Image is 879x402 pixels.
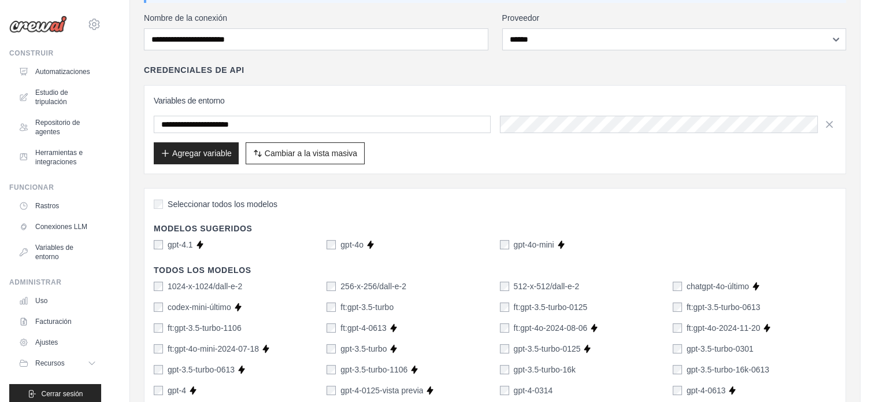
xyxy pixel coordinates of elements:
font: 256-x-256/dall-e-2 [340,282,406,291]
font: ft:gpt-3.5-turbo-1106 [168,323,242,333]
label: gpt-4 [168,385,186,396]
label: gpt-4-0125-vista previa [340,385,423,396]
input: gpt-4-0613 [673,386,682,395]
font: Ajustes [35,338,58,346]
input: ft:gpt-3.5-turbo-1106 [154,323,163,333]
font: Cerrar sesión [41,390,83,398]
button: Cambiar a la vista masiva [246,142,365,164]
label: chatgpt-4o-último [687,281,749,292]
font: gpt-3.5-turbo-0301 [687,344,754,353]
font: gpt-4o [340,240,364,249]
input: gpt-4o [327,240,336,249]
font: Funcionar [9,183,54,191]
font: codex-mini-último [168,303,231,312]
input: gpt-3.5-turbo-1106 [327,365,336,374]
font: Herramientas e integraciones [35,149,83,166]
font: gpt-4 [168,386,186,395]
a: Ajustes [14,333,101,352]
input: gpt-4 [154,386,163,395]
button: Recursos [14,354,101,373]
label: ft:gpt-4o-2024-08-06 [514,322,588,334]
font: Variables de entorno [154,96,225,105]
label: gpt-3.5-turbo-16k [514,364,576,375]
label: gpt-3.5-turbo-0301 [687,343,754,355]
input: ft:gpt-3.5-turbo-0613 [673,303,682,312]
font: Modelos sugeridos [154,224,253,233]
input: gpt-4.1 [154,240,163,249]
button: Agregar variable [154,142,239,164]
font: gpt-3.5-turbo-0613 [168,365,235,374]
label: 512-x-512/dall-e-2 [514,281,580,292]
font: Repositorio de agentes [35,119,80,136]
font: Administrar [9,278,62,286]
a: Herramientas e integraciones [14,143,101,171]
input: gpt-3.5-turbo-0301 [673,344,682,353]
font: Uso [35,297,47,305]
a: Automatizaciones [14,62,101,81]
font: Cambiar a la vista masiva [265,149,357,158]
label: gpt-3.5-turbo-16k-0613 [687,364,769,375]
input: 256-x-256/dall-e-2 [327,282,336,291]
font: gpt-3.5-turbo [340,344,387,353]
a: Uso [14,292,101,310]
input: ft:gpt-3.5-turbo [327,303,336,312]
input: gpt-3.5-turbo-0613 [154,365,163,374]
input: ft:gpt-4-0613 [327,323,336,333]
font: Credenciales de API [144,65,244,75]
font: ft:gpt-4-0613 [340,323,386,333]
label: 1024-x-1024/dall-e-2 [168,281,242,292]
input: gpt-3.5-turbo [327,344,336,353]
input: ft:gpt-4o-2024-11-20 [673,323,682,333]
label: 256-x-256/dall-e-2 [340,281,406,292]
a: Rastros [14,197,101,215]
font: Facturación [35,318,72,326]
input: ft:gpt-4o-2024-08-06 [500,323,509,333]
label: ft:gpt-4o-mini-2024-07-18 [168,343,259,355]
font: gpt-4o-mini [514,240,554,249]
a: Facturación [14,312,101,331]
label: gpt-4o-mini [514,239,554,250]
font: gpt-4-0613 [687,386,726,395]
font: chatgpt-4o-último [687,282,749,291]
font: Automatizaciones [35,68,90,76]
font: ft:gpt-3.5-turbo-0613 [687,303,761,312]
font: ft:gpt-4o-mini-2024-07-18 [168,344,259,353]
input: gpt-3.5-turbo-16k-0613 [673,365,682,374]
font: gpt-3.5-turbo-0125 [514,344,581,353]
input: gpt-3.5-turbo-0125 [500,344,509,353]
a: Variables de entorno [14,238,101,266]
font: 1024-x-1024/dall-e-2 [168,282,242,291]
font: gpt-4-0125-vista previa [340,386,423,395]
input: 512-x-512/dall-e-2 [500,282,509,291]
label: gpt-3.5-turbo-1106 [340,364,407,375]
font: Proveedor [502,13,540,23]
label: gpt-3.5-turbo [340,343,387,355]
font: Todos los modelos [154,265,251,275]
label: gpt-3.5-turbo-0613 [168,364,235,375]
font: ft:gpt-4o-2024-08-06 [514,323,588,333]
font: ft:gpt-3.5-turbo [340,303,394,312]
label: ft:gpt-3.5-turbo-0125 [514,301,588,313]
input: Seleccionar todos los modelos [154,200,163,209]
label: codex-mini-último [168,301,231,313]
div: Widget de chat [821,346,879,402]
label: gpt-4.1 [168,239,193,250]
input: gpt-4o-mini [500,240,509,249]
font: gpt-4-0314 [514,386,553,395]
input: chatgpt-4o-último [673,282,682,291]
font: Recursos [35,359,65,367]
a: Conexiones LLM [14,217,101,236]
font: Estudio de tripulación [35,88,68,106]
font: gpt-3.5-turbo-16k [514,365,576,374]
input: gpt-3.5-turbo-16k [500,365,509,374]
label: ft:gpt-3.5-turbo-1106 [168,322,242,334]
input: ft:gpt-3.5-turbo-0125 [500,303,509,312]
font: Seleccionar todos los modelos [168,200,277,209]
label: ft:gpt-3.5-turbo-0613 [687,301,761,313]
input: gpt-4-0314 [500,386,509,395]
a: Estudio de tripulación [14,83,101,111]
label: gpt-4-0613 [687,385,726,396]
label: ft:gpt-4-0613 [340,322,386,334]
label: gpt-3.5-turbo-0125 [514,343,581,355]
font: 512-x-512/dall-e-2 [514,282,580,291]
